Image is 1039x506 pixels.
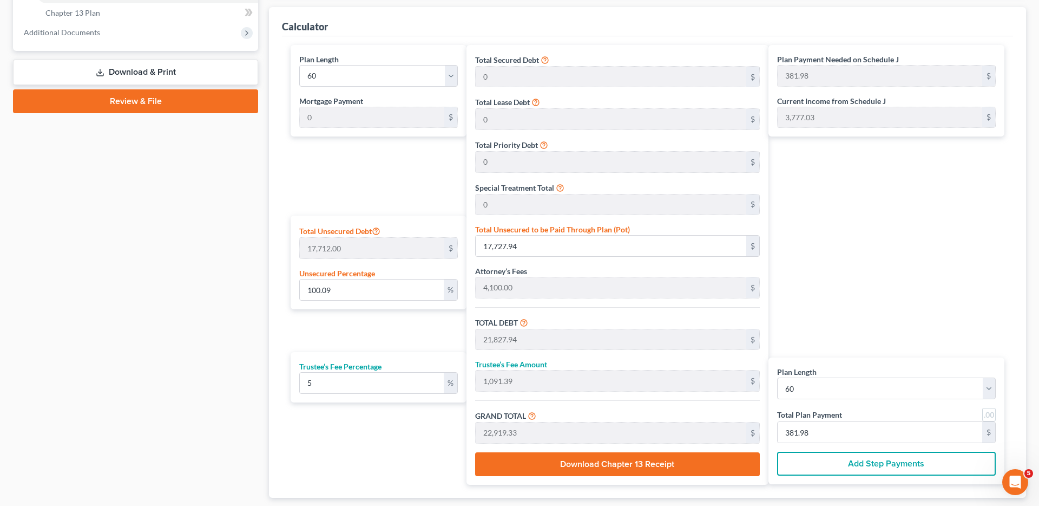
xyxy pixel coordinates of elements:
label: Total Lease Debt [475,96,530,108]
input: 0.00 [300,280,444,300]
label: GRAND TOTAL [475,410,526,421]
input: 0.00 [300,107,444,128]
label: Special Treatment Total [475,182,554,193]
a: Round to nearest dollar [982,408,996,421]
label: Plan Length [777,366,817,378]
div: $ [746,329,759,350]
input: 0.00 [476,371,746,391]
label: Total Unsecured Debt [299,224,380,237]
input: 0.00 [300,373,444,393]
label: Unsecured Percentage [299,268,375,279]
div: $ [746,277,759,298]
div: $ [444,107,457,128]
iframe: Intercom live chat [1002,469,1028,495]
label: Total Unsecured to be Paid Through Plan (Pot) [475,224,630,235]
div: % [444,373,457,393]
label: Mortgage Payment [299,95,363,107]
div: $ [746,194,759,215]
input: 0.00 [300,238,444,258]
div: $ [982,66,995,86]
div: $ [746,423,759,443]
label: Plan Payment Needed on Schedule J [777,54,899,65]
label: TOTAL DEBT [475,317,518,328]
div: $ [746,109,759,129]
label: Total Plan Payment [777,409,842,420]
div: $ [982,107,995,128]
input: 0.00 [778,422,982,443]
input: 0.00 [476,194,746,215]
div: $ [982,422,995,443]
span: Chapter 13 Plan [45,8,100,17]
div: Calculator [282,20,328,33]
div: $ [746,371,759,391]
input: 0.00 [476,67,746,87]
input: 0.00 [476,152,746,172]
label: Trustee’s Fee Amount [475,359,547,370]
div: % [444,280,457,300]
a: Download & Print [13,60,258,85]
a: Review & File [13,89,258,113]
a: Chapter 13 Plan [37,3,258,23]
div: $ [746,152,759,172]
div: $ [746,236,759,256]
div: $ [746,67,759,87]
span: 5 [1024,469,1033,478]
input: 0.00 [476,329,746,350]
span: Additional Documents [24,28,100,37]
input: 0.00 [476,423,746,443]
input: 0.00 [778,107,982,128]
input: 0.00 [476,109,746,129]
label: Trustee’s Fee Percentage [299,361,382,372]
input: 0.00 [476,277,746,298]
label: Total Priority Debt [475,139,538,151]
label: Total Secured Debt [475,54,539,66]
input: 0.00 [778,66,982,86]
input: 0.00 [476,236,746,256]
div: $ [444,238,457,258]
label: Plan Length [299,54,339,65]
label: Attorney’s Fees [475,265,527,277]
button: Add Step Payments [777,452,996,476]
button: Download Chapter 13 Receipt [475,452,760,476]
label: Current Income from Schedule J [777,95,886,107]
